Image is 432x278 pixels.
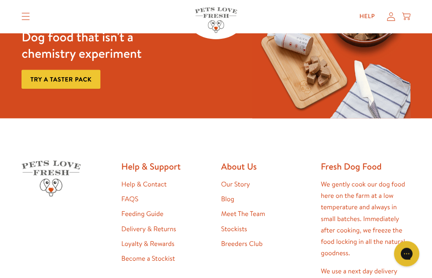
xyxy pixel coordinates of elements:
[195,8,237,33] img: Pets Love Fresh
[121,239,175,248] a: Loyalty & Rewards
[15,6,37,27] summary: Translation missing: en.sections.header.menu
[353,8,382,25] a: Help
[390,238,424,270] iframe: Gorgias live chat messenger
[121,180,167,189] a: Help & Contact
[121,161,211,172] h2: Help & Support
[121,209,164,219] a: Feeding Guide
[221,239,262,248] a: Breeders Club
[121,254,175,263] a: Become a Stockist
[221,161,310,172] h2: About Us
[221,194,234,204] a: Blog
[121,224,176,234] a: Delivery & Returns
[22,29,180,62] h3: Dog food that isn't a chemistry experiment
[221,224,247,234] a: Stockists
[321,179,410,259] p: We gently cook our dog food here on the farm at a low temperature and always in small batches. Im...
[22,70,100,89] a: Try a taster pack
[121,194,138,204] a: FAQS
[22,161,81,197] img: Pets Love Fresh
[321,161,410,172] h2: Fresh Dog Food
[221,209,265,219] a: Meet The Team
[221,180,250,189] a: Our Story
